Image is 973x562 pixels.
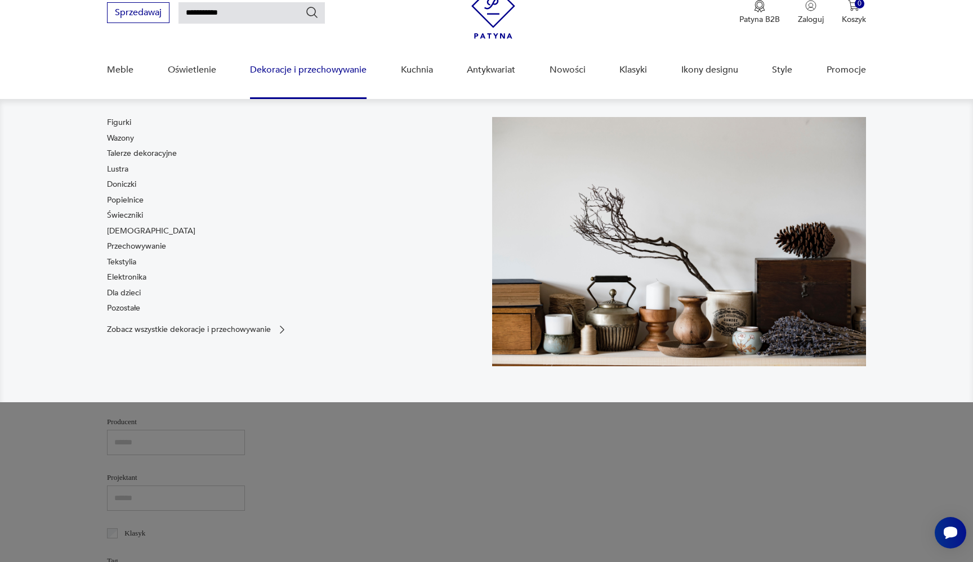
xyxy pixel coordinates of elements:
a: Dla dzieci [107,287,141,299]
a: Ikony designu [681,48,738,92]
a: Style [772,48,792,92]
a: Kuchnia [401,48,433,92]
a: Promocje [827,48,866,92]
a: Oświetlenie [168,48,216,92]
iframe: Smartsupp widget button [935,517,966,548]
button: Sprzedawaj [107,2,169,23]
p: Koszyk [842,14,866,25]
a: Elektronika [107,272,146,283]
a: Sprzedawaj [107,10,169,17]
a: Doniczki [107,179,136,190]
p: Zaloguj [798,14,824,25]
a: Wazony [107,133,134,144]
a: Figurki [107,117,131,128]
a: Meble [107,48,133,92]
a: Popielnice [107,195,144,206]
p: Patyna B2B [739,14,780,25]
a: Lustra [107,164,128,175]
a: Tekstylia [107,257,136,268]
p: Zobacz wszystkie dekoracje i przechowywanie [107,326,271,333]
img: cfa44e985ea346226f89ee8969f25989.jpg [492,117,866,366]
a: Świeczniki [107,210,143,221]
a: Przechowywanie [107,241,166,252]
a: Talerze dekoracyjne [107,148,177,159]
a: [DEMOGRAPHIC_DATA] [107,226,195,237]
a: Pozostałe [107,303,140,314]
button: Szukaj [305,6,319,19]
a: Antykwariat [467,48,515,92]
a: Zobacz wszystkie dekoracje i przechowywanie [107,324,288,335]
a: Klasyki [619,48,647,92]
a: Dekoracje i przechowywanie [250,48,367,92]
a: Nowości [550,48,586,92]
